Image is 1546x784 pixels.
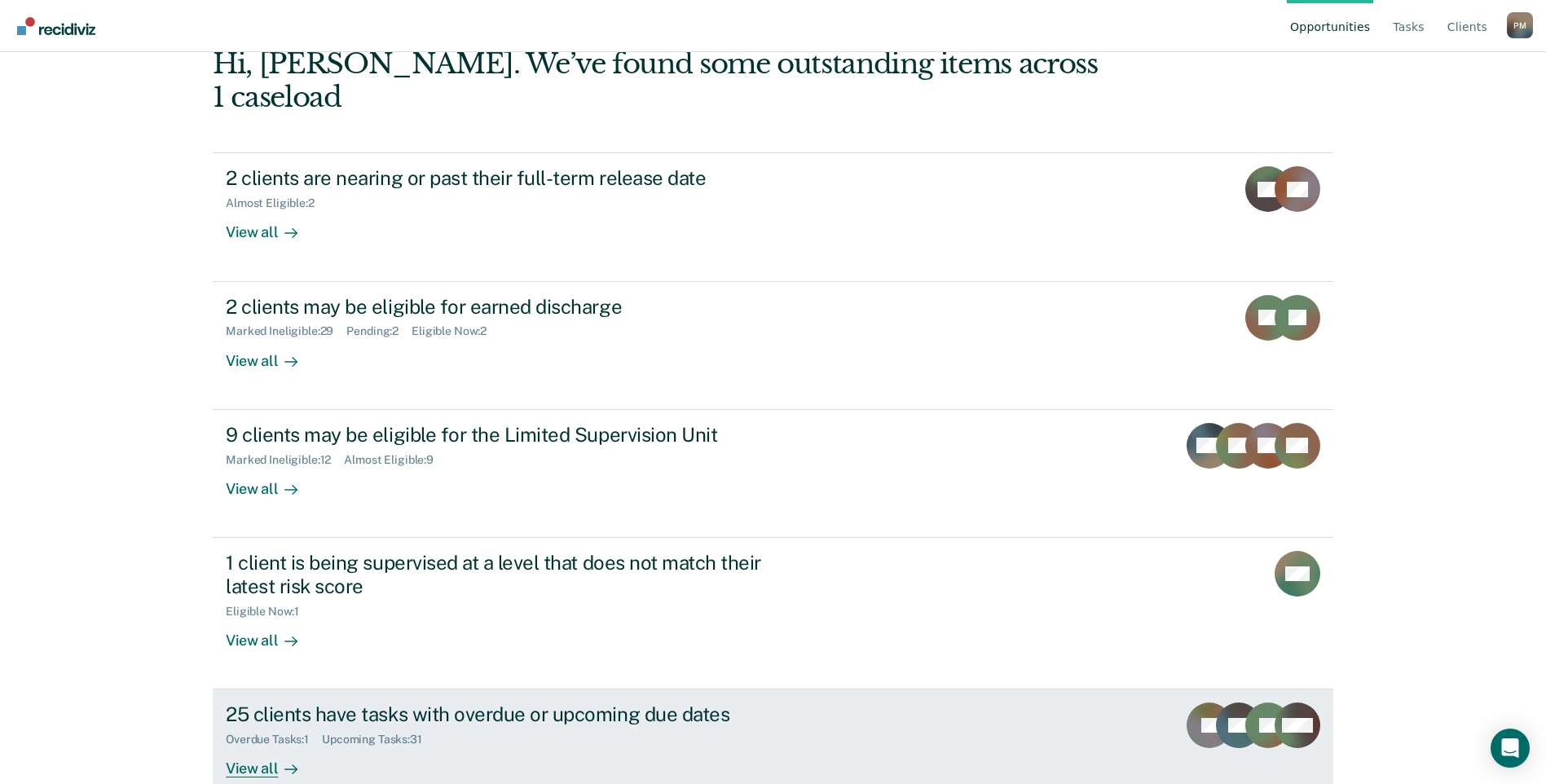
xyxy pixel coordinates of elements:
div: View all [226,338,317,370]
div: 25 clients have tasks with overdue or upcoming due dates [226,703,798,726]
div: Upcoming Tasks : 31 [322,733,435,747]
div: Almost Eligible : 2 [226,196,328,210]
div: View all [226,618,317,650]
div: 2 clients are nearing or past their full-term release date [226,166,798,190]
div: Almost Eligible : 9 [344,453,447,467]
div: Eligible Now : 1 [226,605,312,619]
button: Profile dropdown button [1507,12,1533,38]
a: 1 client is being supervised at a level that does not match their latest risk scoreEligible Now:1... [213,538,1333,689]
div: P M [1507,12,1533,38]
div: Eligible Now : 2 [412,324,500,338]
div: 9 clients may be eligible for the Limited Supervision Unit [226,423,798,447]
div: 1 client is being supervised at a level that does not match their latest risk score [226,551,798,598]
div: Overdue Tasks : 1 [226,733,322,747]
div: 2 clients may be eligible for earned discharge [226,295,798,319]
div: View all [226,210,317,242]
div: Marked Ineligible : 12 [226,453,344,467]
div: Pending : 2 [346,324,412,338]
div: Hi, [PERSON_NAME]. We’ve found some outstanding items across 1 caseload [213,47,1109,114]
div: Open Intercom Messenger [1491,729,1530,768]
a: 9 clients may be eligible for the Limited Supervision UnitMarked Ineligible:12Almost Eligible:9Vi... [213,410,1333,538]
img: Recidiviz [17,17,95,35]
a: 2 clients are nearing or past their full-term release dateAlmost Eligible:2View all [213,152,1333,281]
div: View all [226,466,317,498]
div: Marked Ineligible : 29 [226,324,346,338]
a: 2 clients may be eligible for earned dischargeMarked Ineligible:29Pending:2Eligible Now:2View all [213,282,1333,410]
div: View all [226,747,317,778]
